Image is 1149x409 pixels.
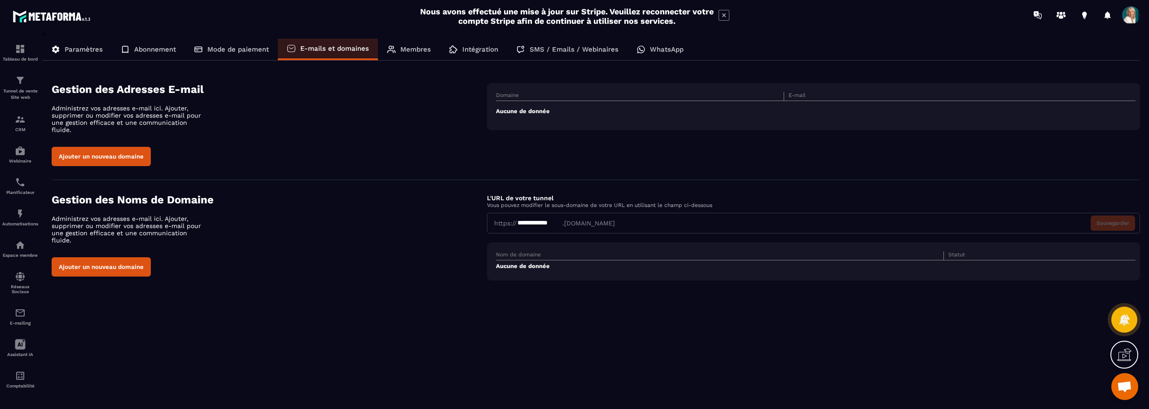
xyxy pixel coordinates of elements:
div: Ouvrir le chat [1111,373,1138,400]
img: accountant [15,370,26,381]
p: Administrez vos adresses e-mail ici. Ajouter, supprimer ou modifier vos adresses e-mail pour une ... [52,105,209,133]
button: Ajouter un nouveau domaine [52,257,151,277]
p: Planificateur [2,190,38,195]
p: Espace membre [2,253,38,258]
td: Aucune de donnée [496,260,1136,272]
a: schedulerschedulerPlanificateur [2,170,38,202]
div: > [42,30,1140,294]
h2: Nous avons effectué une mise à jour sur Stripe. Veuillez reconnecter votre compte Stripe afin de ... [420,7,714,26]
p: Paramètres [65,45,103,53]
a: automationsautomationsWebinaire [2,139,38,170]
a: accountantaccountantComptabilité [2,364,38,395]
p: Réseaux Sociaux [2,284,38,294]
h4: Gestion des Noms de Domaine [52,194,487,206]
p: E-mails et domaines [300,44,369,53]
th: Statut [944,251,1104,260]
th: E-mail [784,92,1071,101]
a: formationformationTunnel de vente Site web [2,68,38,107]
a: social-networksocial-networkRéseaux Sociaux [2,264,38,301]
img: scheduler [15,177,26,188]
a: Assistant IA [2,332,38,364]
p: Abonnement [134,45,176,53]
p: E-mailing [2,321,38,325]
p: WhatsApp [650,45,684,53]
p: Membres [400,45,431,53]
p: Webinaire [2,158,38,163]
img: formation [15,44,26,54]
td: Aucune de donnée [496,101,1136,122]
img: formation [15,114,26,125]
p: Comptabilité [2,383,38,388]
img: automations [15,240,26,251]
h4: Gestion des Adresses E-mail [52,83,487,96]
img: automations [15,145,26,156]
p: Tunnel de vente Site web [2,88,38,101]
p: Intégration [462,45,498,53]
a: formationformationCRM [2,107,38,139]
th: Domaine [496,92,784,101]
p: Assistant IA [2,352,38,357]
a: emailemailE-mailing [2,301,38,332]
img: formation [15,75,26,86]
button: Ajouter un nouveau domaine [52,147,151,166]
p: SMS / Emails / Webinaires [530,45,618,53]
p: Administrez vos adresses e-mail ici. Ajouter, supprimer ou modifier vos adresses e-mail pour une ... [52,215,209,244]
label: L'URL de votre tunnel [487,194,553,202]
p: CRM [2,127,38,132]
th: Nom de domaine [496,251,944,260]
a: automationsautomationsAutomatisations [2,202,38,233]
p: Mode de paiement [207,45,269,53]
p: Automatisations [2,221,38,226]
img: social-network [15,271,26,282]
img: logo [13,8,93,25]
a: automationsautomationsEspace membre [2,233,38,264]
img: automations [15,208,26,219]
p: Vous pouvez modifier le sous-domaine de votre URL en utilisant le champ ci-dessous [487,202,1140,208]
img: email [15,308,26,318]
p: Tableau de bord [2,57,38,62]
a: formationformationTableau de bord [2,37,38,68]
